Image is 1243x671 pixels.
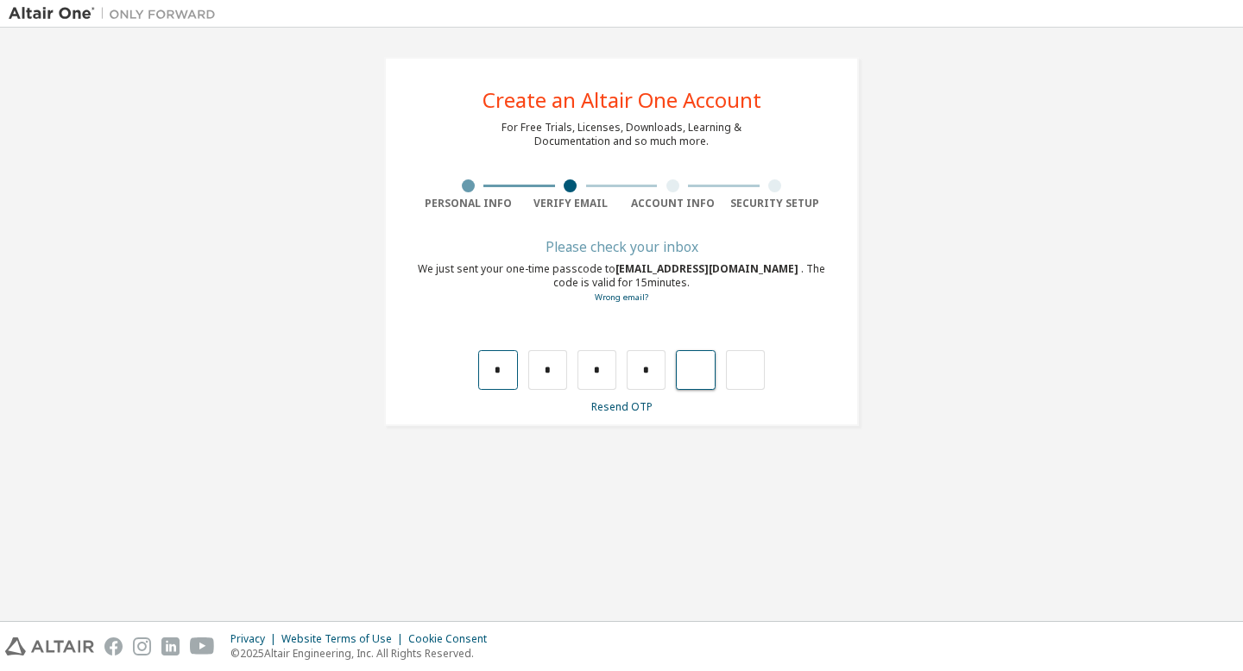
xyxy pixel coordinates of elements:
div: Security Setup [724,197,827,210]
a: Resend OTP [591,399,653,414]
img: Altair One [9,5,224,22]
img: youtube.svg [190,637,215,655]
span: [EMAIL_ADDRESS][DOMAIN_NAME] [615,261,801,276]
img: altair_logo.svg [5,637,94,655]
div: Personal Info [417,197,520,210]
div: Website Terms of Use [281,632,408,646]
a: Go back to the registration form [595,292,648,303]
div: Cookie Consent [408,632,497,646]
div: We just sent your one-time passcode to . The code is valid for 15 minutes. [417,262,826,304]
img: linkedin.svg [161,637,180,655]
p: © 2025 Altair Engineering, Inc. All Rights Reserved. [230,646,497,661]
img: instagram.svg [133,637,151,655]
div: Please check your inbox [417,241,826,252]
img: facebook.svg [104,637,123,655]
div: Verify Email [520,197,622,210]
div: Create an Altair One Account [483,90,761,110]
div: Account Info [621,197,724,210]
div: For Free Trials, Licenses, Downloads, Learning & Documentation and so much more. [502,121,741,148]
div: Privacy [230,632,281,646]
